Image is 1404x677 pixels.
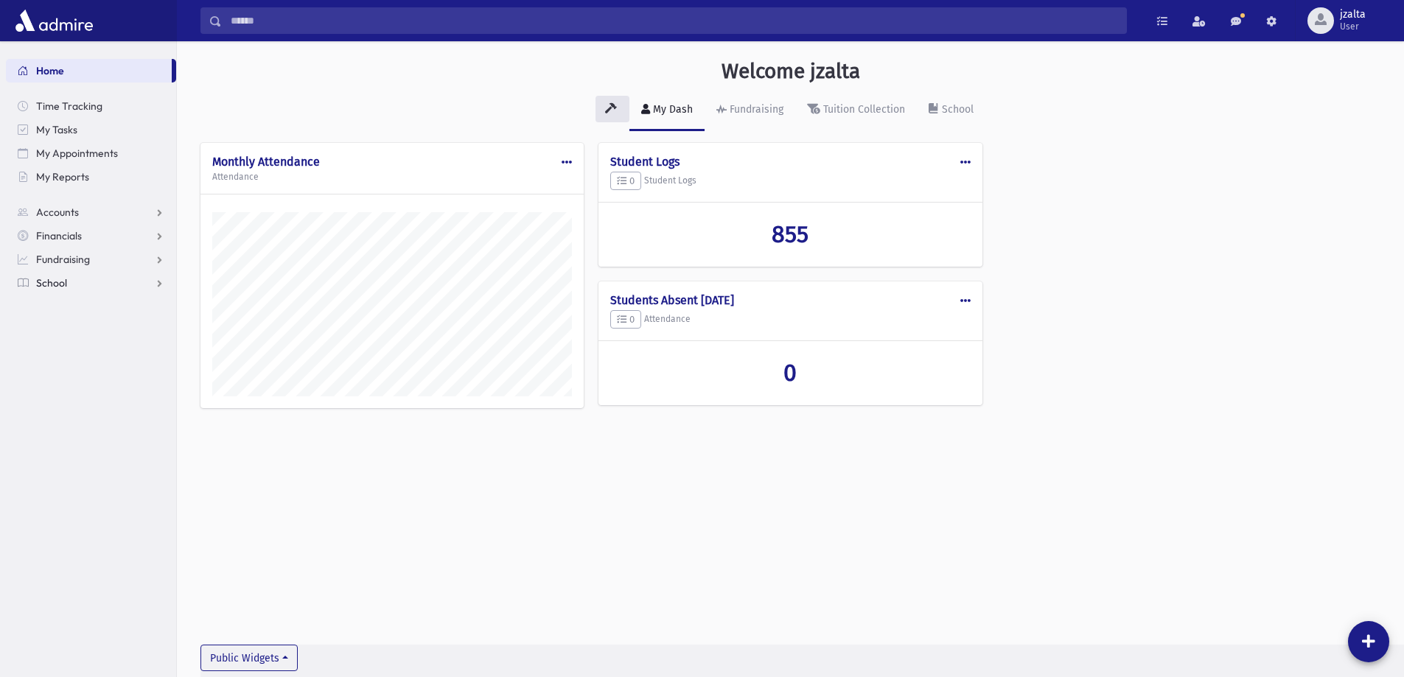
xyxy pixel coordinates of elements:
input: Search [222,7,1126,34]
span: Accounts [36,206,79,219]
a: 855 [610,220,970,248]
a: School [6,271,176,295]
span: My Appointments [36,147,118,160]
span: 0 [783,359,797,387]
span: Home [36,64,64,77]
h3: Welcome jzalta [722,59,860,84]
a: 0 [610,359,970,387]
button: Public Widgets [200,645,298,671]
div: Tuition Collection [820,103,905,116]
button: 0 [610,310,641,329]
span: 0 [617,175,635,186]
img: AdmirePro [12,6,97,35]
span: Time Tracking [36,99,102,113]
h5: Attendance [610,310,970,329]
a: School [917,90,985,131]
h4: Monthly Attendance [212,155,572,169]
a: My Appointments [6,141,176,165]
div: My Dash [650,103,693,116]
span: My Tasks [36,123,77,136]
a: Fundraising [6,248,176,271]
h4: Students Absent [DATE] [610,293,970,307]
h5: Attendance [212,172,572,182]
span: User [1340,21,1366,32]
h5: Student Logs [610,172,970,191]
span: Fundraising [36,253,90,266]
span: 0 [617,314,635,325]
span: My Reports [36,170,89,183]
a: Accounts [6,200,176,224]
a: Home [6,59,172,83]
a: My Dash [629,90,705,131]
span: Financials [36,229,82,242]
span: jzalta [1340,9,1366,21]
a: My Tasks [6,118,176,141]
a: Fundraising [705,90,795,131]
div: School [939,103,974,116]
div: Fundraising [727,103,783,116]
a: Tuition Collection [795,90,917,131]
a: My Reports [6,165,176,189]
h4: Student Logs [610,155,970,169]
span: 855 [772,220,808,248]
span: School [36,276,67,290]
a: Financials [6,224,176,248]
button: 0 [610,172,641,191]
a: Time Tracking [6,94,176,118]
